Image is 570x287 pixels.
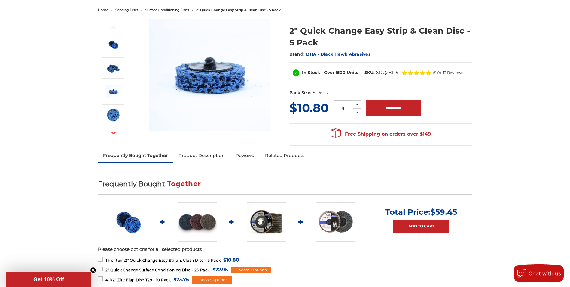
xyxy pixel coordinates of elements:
span: 2" Quick Change Easy Strip & Clean Disc - 5 Pack [105,258,221,263]
span: $23.75 [173,276,189,284]
span: 2" Quick Change Surface Conditioning Disc - 25 Pack [105,268,210,272]
img: 2 inch strip and clean blue quick change discs [106,37,121,52]
dt: Pack Size: [289,90,312,96]
div: Choose Options [231,267,271,274]
strong: This Item: [105,258,125,263]
span: 1500 [336,70,346,75]
div: Get 10% OffClose teaser [6,272,91,287]
dd: 5 Discs [313,90,328,96]
span: - Over [321,70,334,75]
button: Previous [106,21,121,34]
p: Please choose options for all selected products [98,246,472,253]
a: Frequently Bought Together [98,149,173,162]
span: Free Shipping on orders over $149 [331,128,431,140]
button: Chat with us [514,264,564,282]
img: roll on quick change attachment on 2 inch paint remover disc [106,85,121,98]
span: Units [347,70,358,75]
div: Choose Options [192,276,232,284]
button: Close teaser [90,267,96,273]
a: BHA - Black Hawk Abrasives [306,51,370,57]
img: 2 inch strip and clean blue quick change discs [109,203,148,241]
span: (5.0) [433,71,441,75]
a: Product Description [173,149,230,162]
span: 4-1/2" Zirc Flap Disc T29 - 10 Pack [105,278,171,282]
button: Next [106,127,121,140]
span: Frequently Bought [98,180,165,188]
span: $10.80 [289,100,329,115]
img: 2" Black Hawk Abrasives strip it quick change discs, 5 pack [106,60,121,76]
span: Together [167,180,201,188]
p: Total Price: [385,207,457,217]
span: $22.95 [212,266,228,274]
img: paint rust stripping quick change discs, 2 inch [106,107,121,122]
span: Chat with us [529,271,561,276]
span: $59.45 [430,207,457,217]
dt: SKU: [364,69,375,76]
a: Related Products [260,149,310,162]
span: 2" quick change easy strip & clean disc - 5 pack [196,8,281,12]
img: 2 inch strip and clean blue quick change discs [149,19,270,131]
span: $10.80 [223,256,239,264]
h1: 2" Quick Change Easy Strip & Clean Disc - 5 Pack [289,25,472,48]
a: Add to Cart [393,220,449,233]
a: sanding discs [115,8,138,12]
dd: SDQ2BL-5 [376,69,398,76]
span: Brand: [289,51,305,57]
span: Get 10% Off [33,276,64,282]
a: Reviews [230,149,260,162]
span: 13 Reviews [443,71,463,75]
span: In Stock [302,70,320,75]
a: surface conditioning discs [145,8,189,12]
a: home [98,8,108,12]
